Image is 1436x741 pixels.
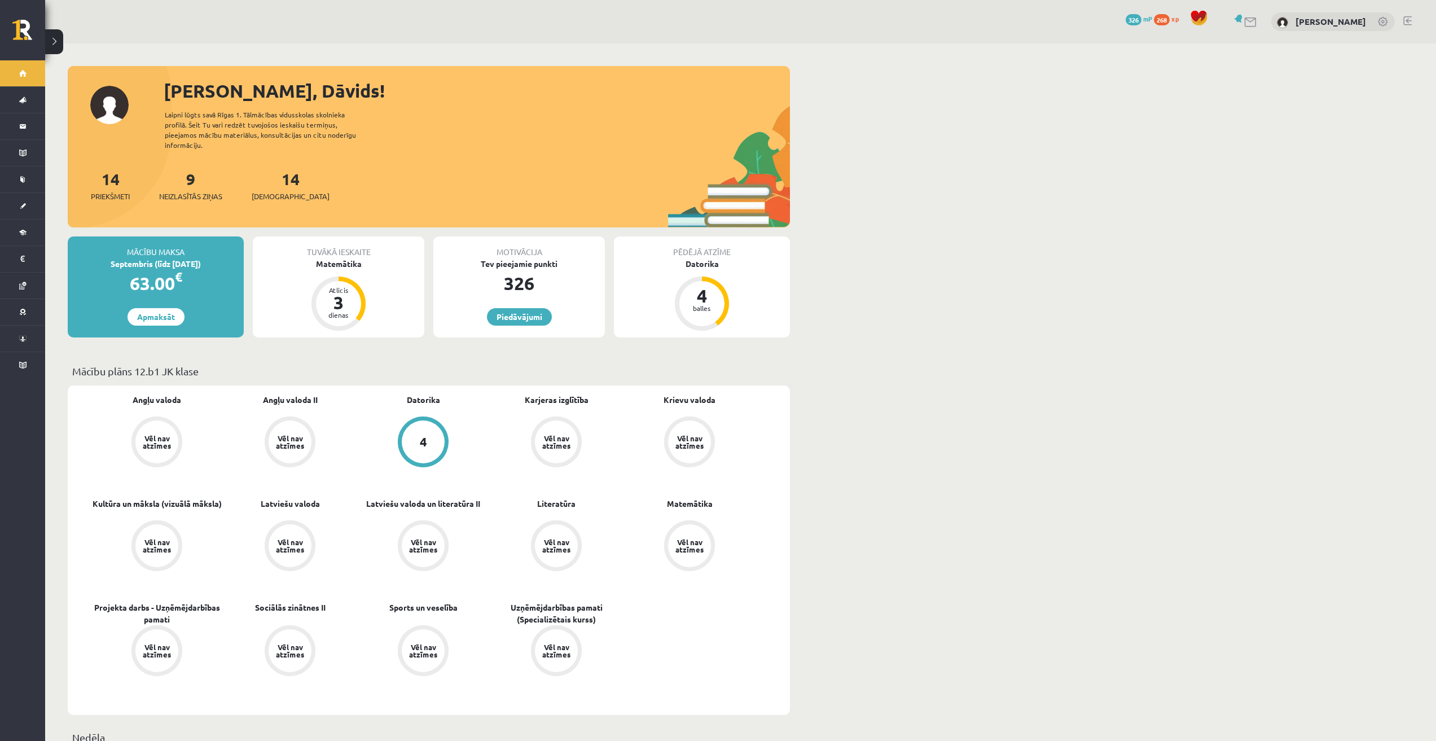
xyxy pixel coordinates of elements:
[490,602,623,625] a: Uzņēmējdarbības pamati (Specializētais kurss)
[91,191,130,202] span: Priekšmeti
[141,643,173,658] div: Vēl nav atzīmes
[141,435,173,449] div: Vēl nav atzīmes
[253,258,424,332] a: Matemātika Atlicis 3 dienas
[490,625,623,678] a: Vēl nav atzīmes
[1277,17,1288,28] img: Dāvids Babans
[274,643,306,658] div: Vēl nav atzīmes
[253,236,424,258] div: Tuvākā ieskaite
[541,538,572,553] div: Vēl nav atzīmes
[175,269,182,285] span: €
[490,520,623,573] a: Vēl nav atzīmes
[614,236,790,258] div: Pēdējā atzīme
[490,416,623,470] a: Vēl nav atzīmes
[322,287,355,293] div: Atlicis
[133,394,181,406] a: Angļu valoda
[541,435,572,449] div: Vēl nav atzīmes
[68,236,244,258] div: Mācību maksa
[1154,14,1170,25] span: 268
[90,520,223,573] a: Vēl nav atzīmes
[407,643,439,658] div: Vēl nav atzīmes
[223,416,357,470] a: Vēl nav atzīmes
[261,498,320,510] a: Latviešu valoda
[1126,14,1141,25] span: 326
[68,258,244,270] div: Septembris (līdz [DATE])
[674,435,705,449] div: Vēl nav atzīmes
[433,270,605,297] div: 326
[141,538,173,553] div: Vēl nav atzīmes
[164,77,790,104] div: [PERSON_NAME], Dāvids!
[357,416,490,470] a: 4
[255,602,326,613] a: Sociālās zinātnes II
[623,416,756,470] a: Vēl nav atzīmes
[667,498,713,510] a: Matemātika
[12,20,45,48] a: Rīgas 1. Tālmācības vidusskola
[90,416,223,470] a: Vēl nav atzīmes
[389,602,458,613] a: Sports un veselība
[322,312,355,318] div: dienas
[165,109,376,150] div: Laipni lūgts savā Rīgas 1. Tālmācības vidusskolas skolnieka profilā. Šeit Tu vari redzēt tuvojošo...
[623,520,756,573] a: Vēl nav atzīmes
[274,435,306,449] div: Vēl nav atzīmes
[90,625,223,678] a: Vēl nav atzīmes
[72,363,785,379] p: Mācību plāns 12.b1 JK klase
[357,520,490,573] a: Vēl nav atzīmes
[407,538,439,553] div: Vēl nav atzīmes
[91,169,130,202] a: 14Priekšmeti
[487,308,552,326] a: Piedāvājumi
[1126,14,1152,23] a: 326 mP
[674,538,705,553] div: Vēl nav atzīmes
[664,394,715,406] a: Krievu valoda
[407,394,440,406] a: Datorika
[223,520,357,573] a: Vēl nav atzīmes
[614,258,790,332] a: Datorika 4 balles
[322,293,355,312] div: 3
[93,498,222,510] a: Kultūra un māksla (vizuālā māksla)
[433,258,605,270] div: Tev pieejamie punkti
[90,602,223,625] a: Projekta darbs - Uzņēmējdarbības pamati
[263,394,318,406] a: Angļu valoda II
[68,270,244,297] div: 63.00
[253,258,424,270] div: Matemātika
[252,169,330,202] a: 14[DEMOGRAPHIC_DATA]
[541,643,572,658] div: Vēl nav atzīmes
[525,394,589,406] a: Karjeras izglītība
[366,498,480,510] a: Latviešu valoda un literatūra II
[252,191,330,202] span: [DEMOGRAPHIC_DATA]
[685,287,719,305] div: 4
[1171,14,1179,23] span: xp
[420,436,427,448] div: 4
[433,236,605,258] div: Motivācija
[223,625,357,678] a: Vēl nav atzīmes
[537,498,576,510] a: Literatūra
[128,308,185,326] a: Apmaksāt
[159,191,222,202] span: Neizlasītās ziņas
[357,625,490,678] a: Vēl nav atzīmes
[274,538,306,553] div: Vēl nav atzīmes
[614,258,790,270] div: Datorika
[1296,16,1366,27] a: [PERSON_NAME]
[685,305,719,312] div: balles
[159,169,222,202] a: 9Neizlasītās ziņas
[1143,14,1152,23] span: mP
[1154,14,1184,23] a: 268 xp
